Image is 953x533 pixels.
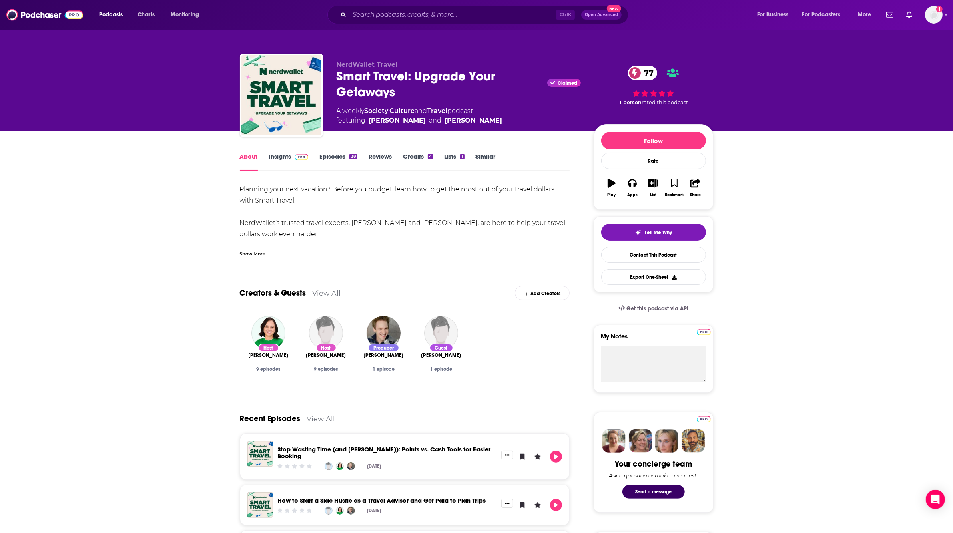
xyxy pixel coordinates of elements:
[427,107,448,115] a: Travel
[444,153,464,171] a: Lists1
[501,451,513,459] button: Show More Button
[304,366,349,372] div: 9 episodes
[925,6,943,24] span: Logged in as mcastricone
[365,107,389,115] a: Society
[325,507,333,515] img: Sally French
[757,9,789,20] span: For Business
[852,8,881,21] button: open menu
[94,8,133,21] button: open menu
[903,8,915,22] a: Show notifications dropdown
[249,352,289,358] span: [PERSON_NAME]
[369,116,426,125] a: Meghan Coyle
[349,154,357,159] div: 38
[335,6,636,24] div: Search podcasts, credits, & more...
[602,429,626,453] img: Sydney Profile
[476,153,496,171] a: Similar
[368,344,399,352] div: Producer
[581,10,622,20] button: Open AdvancedNew
[165,8,209,21] button: open menu
[240,153,258,171] a: About
[307,414,335,423] a: View All
[325,462,333,470] img: Sally French
[556,10,575,20] span: Ctrl K
[697,416,711,422] img: Podchaser Pro
[612,299,695,318] a: Get this podcast via API
[313,289,341,297] a: View All
[367,463,381,469] div: [DATE]
[516,451,528,463] button: Bookmark Episode
[364,352,404,358] span: [PERSON_NAME]
[460,154,464,159] div: 1
[550,451,562,463] button: Play
[601,224,706,241] button: tell me why sparkleTell Me Why
[336,507,344,515] img: Meghan Coyle
[337,61,398,68] span: NerdWallet Travel
[309,316,343,350] img: Sally French
[601,332,706,346] label: My Notes
[643,173,664,202] button: List
[336,462,344,470] img: Meghan Coyle
[415,107,427,115] span: and
[936,6,943,12] svg: Add a profile image
[644,229,672,236] span: Tell Me Why
[337,106,502,125] div: A weekly podcast
[858,9,871,20] span: More
[629,429,652,453] img: Barbara Profile
[389,107,390,115] span: ,
[607,5,621,12] span: New
[665,193,684,197] div: Bookmark
[697,328,711,335] a: Pro website
[367,508,381,513] div: [DATE]
[594,61,714,111] div: 77 1 personrated this podcast
[390,107,415,115] a: Culture
[642,99,688,105] span: rated this podcast
[607,193,616,197] div: Play
[532,499,544,511] button: Leave a Rating
[278,497,486,504] a: How to Start a Side Hustle as a Travel Advisor and Get Paid to Plan Trips
[251,316,285,350] a: Meghan Coyle
[421,352,461,358] a: Eliza Haverstock
[558,81,578,85] span: Claimed
[626,305,688,312] span: Get this podcast via API
[241,55,321,135] a: Smart Travel: Upgrade Your Getaways
[278,445,491,460] a: Stop Wasting Time (and Miles): Points vs. Cash Tools for Easier Booking
[276,463,313,469] div: Community Rating: 0 out of 5
[429,344,453,352] div: Guest
[601,132,706,149] button: Follow
[369,153,392,171] a: Reviews
[295,154,309,160] img: Podchaser Pro
[240,288,306,298] a: Creators & Guests
[132,8,160,21] a: Charts
[802,9,841,20] span: For Podcasters
[419,366,464,372] div: 1 episode
[516,499,528,511] button: Bookmark Episode
[240,414,301,424] a: Recent Episodes
[429,116,442,125] span: and
[601,247,706,263] a: Contact This Podcast
[635,229,641,236] img: tell me why sparkle
[138,9,155,20] span: Charts
[258,344,279,352] div: Host
[609,472,698,479] div: Ask a question or make a request.
[636,66,658,80] span: 77
[622,173,643,202] button: Apps
[428,154,433,159] div: 4
[306,352,346,358] span: [PERSON_NAME]
[685,173,706,202] button: Share
[364,352,404,358] a: Cody Gough
[925,6,943,24] button: Show profile menu
[797,8,852,21] button: open menu
[622,485,685,499] button: Send a message
[424,316,458,350] a: Eliza Haverstock
[246,366,291,372] div: 9 episodes
[276,507,313,513] div: Community Rating: 0 out of 5
[628,66,658,80] a: 77
[615,459,692,469] div: Your concierge team
[925,6,943,24] img: User Profile
[367,316,401,350] a: Cody Gough
[247,441,273,467] a: Stop Wasting Time (and Miles): Points vs. Cash Tools for Easier Booking
[99,9,123,20] span: Podcasts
